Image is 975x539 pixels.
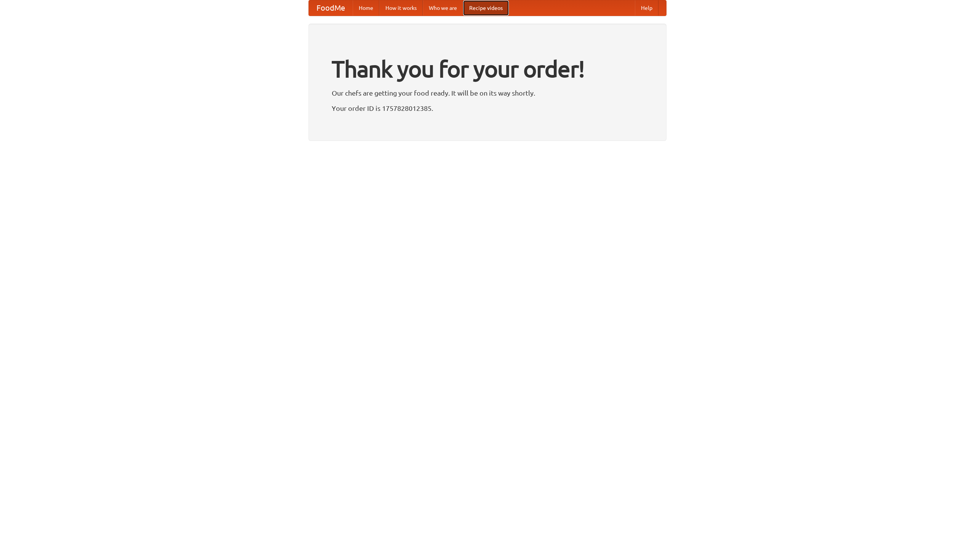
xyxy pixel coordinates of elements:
p: Our chefs are getting your food ready. It will be on its way shortly. [332,87,643,99]
h1: Thank you for your order! [332,51,643,87]
p: Your order ID is 1757828012385. [332,102,643,114]
a: Who we are [423,0,463,16]
a: Home [353,0,379,16]
a: Recipe videos [463,0,509,16]
a: FoodMe [309,0,353,16]
a: Help [635,0,659,16]
a: How it works [379,0,423,16]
